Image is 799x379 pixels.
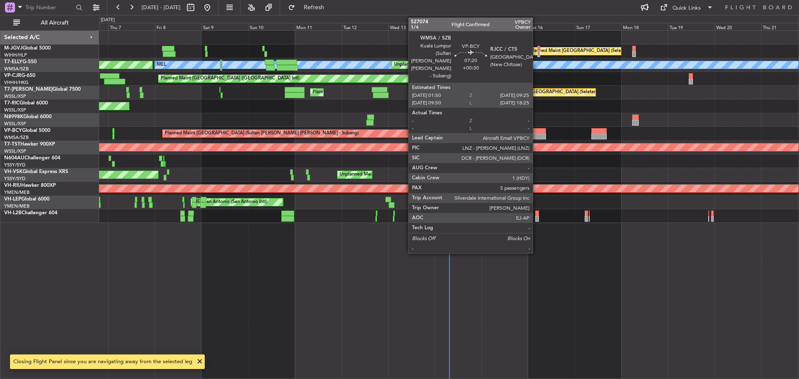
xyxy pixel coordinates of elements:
div: MEL [157,59,166,71]
div: Planned Maint [GEOGRAPHIC_DATA] ([GEOGRAPHIC_DATA]) [313,86,444,99]
a: M-JGVJGlobal 5000 [4,46,51,51]
div: Thu 7 [108,23,155,30]
a: VP-CJRG-650 [4,73,35,78]
div: Thu 14 [435,23,481,30]
a: YMEN/MEB [4,189,30,196]
a: T7-[PERSON_NAME]Global 7500 [4,87,81,92]
span: VP-BCY [4,128,22,133]
button: Refresh [284,1,334,14]
div: Sat 9 [201,23,248,30]
div: Wed 20 [715,23,761,30]
a: VH-RIUHawker 800XP [4,183,56,188]
a: VH-LEPGlobal 6000 [4,197,50,202]
button: Quick Links [656,1,717,14]
div: Tue 12 [342,23,388,30]
div: Sun 17 [575,23,621,30]
div: Unplanned Maint [GEOGRAPHIC_DATA] (Sultan [PERSON_NAME] [PERSON_NAME] - Subang) [394,59,594,71]
div: Sat 16 [528,23,575,30]
a: T7-RICGlobal 6000 [4,101,48,106]
a: N604AUChallenger 604 [4,156,60,161]
div: Planned Maint [GEOGRAPHIC_DATA] ([GEOGRAPHIC_DATA] Intl) [161,72,300,85]
span: Refresh [297,5,332,10]
a: WMSA/SZB [4,134,29,141]
div: [DATE] [101,17,115,24]
div: Closing Flight Panel since you are navigating away from the selected leg [13,358,192,366]
span: N8998K [4,114,23,119]
div: Quick Links [672,4,701,12]
a: VHHH/HKG [4,79,29,86]
div: MEL San Antonio (San Antonio Intl) [193,196,267,208]
span: [DATE] - [DATE] [141,4,181,11]
span: T7-ELLY [4,59,22,64]
a: T7-ELLYG-550 [4,59,37,64]
span: VH-LEP [4,197,21,202]
span: T7-[PERSON_NAME] [4,87,52,92]
span: VH-RIU [4,183,21,188]
button: All Aircraft [9,16,90,30]
span: VH-VSK [4,169,22,174]
span: All Aircraft [22,20,88,26]
div: Planned Maint [GEOGRAPHIC_DATA] (Seletar) [530,45,628,57]
input: Trip Number [25,1,73,14]
div: Planned Maint [GEOGRAPHIC_DATA] (Seletar) [499,86,597,99]
a: VP-BCYGlobal 5000 [4,128,50,133]
div: Wed 13 [388,23,435,30]
a: WSSL/XSP [4,121,26,127]
a: YMEN/MEB [4,203,30,209]
a: WSSL/XSP [4,148,26,154]
span: N604AU [4,156,25,161]
a: YSSY/SYD [4,162,25,168]
a: WSSL/XSP [4,107,26,113]
a: WIHH/HLP [4,52,27,58]
a: VH-VSKGlobal Express XRS [4,169,68,174]
a: T7-TSTHawker 900XP [4,142,55,147]
div: Tue 19 [668,23,715,30]
div: Mon 18 [621,23,668,30]
a: WMSA/SZB [4,66,29,72]
div: Mon 11 [295,23,341,30]
div: Fri 8 [155,23,201,30]
span: VP-CJR [4,73,21,78]
a: YSSY/SYD [4,176,25,182]
div: Fri 15 [481,23,528,30]
span: T7-RIC [4,101,20,106]
span: T7-TST [4,142,20,147]
div: Sun 10 [248,23,295,30]
div: Planned Maint [GEOGRAPHIC_DATA] (Sultan [PERSON_NAME] [PERSON_NAME] - Subang) [165,127,359,140]
span: M-JGVJ [4,46,22,51]
a: VH-L2BChallenger 604 [4,211,57,216]
a: WSSL/XSP [4,93,26,99]
div: Unplanned Maint Sydney ([PERSON_NAME] Intl) [340,168,442,181]
a: N8998KGlobal 6000 [4,114,52,119]
span: VH-L2B [4,211,22,216]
